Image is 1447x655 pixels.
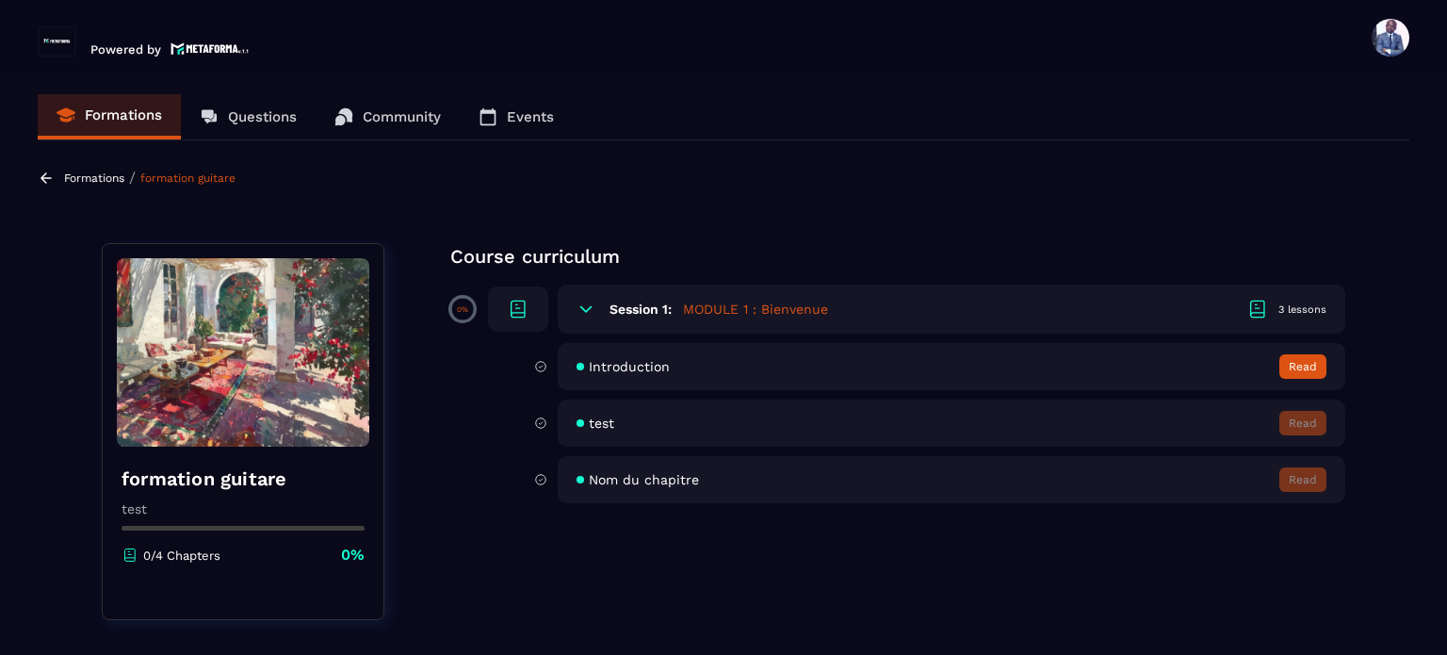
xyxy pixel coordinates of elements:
a: Events [460,94,573,139]
span: Introduction [589,359,670,374]
button: Read [1279,411,1326,435]
a: Community [316,94,460,139]
p: test [122,501,365,516]
a: Formations [38,94,181,139]
p: 0% [457,305,468,314]
h4: formation guitare [122,466,365,492]
p: Events [507,108,554,125]
a: Formations [64,172,124,185]
img: banner [117,258,369,447]
p: 0% [341,545,365,565]
p: Questions [228,108,297,125]
p: 0/4 Chapters [143,549,220,563]
p: Course curriculum [450,243,1345,270]
span: Nom du chapitre [589,472,699,487]
p: Powered by [90,42,161,57]
button: Read [1279,354,1326,379]
img: logo [171,41,250,57]
h5: MODULE 1 : Bienvenue [683,300,828,319]
img: logo-branding [38,26,76,57]
h6: Session 1: [610,302,672,317]
a: formation guitare [140,172,236,185]
button: Read [1279,467,1326,492]
p: Community [363,108,441,125]
a: Questions [181,94,316,139]
p: Formations [85,106,162,123]
span: test [589,416,614,431]
div: 3 lessons [1278,303,1326,317]
span: / [129,169,136,187]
